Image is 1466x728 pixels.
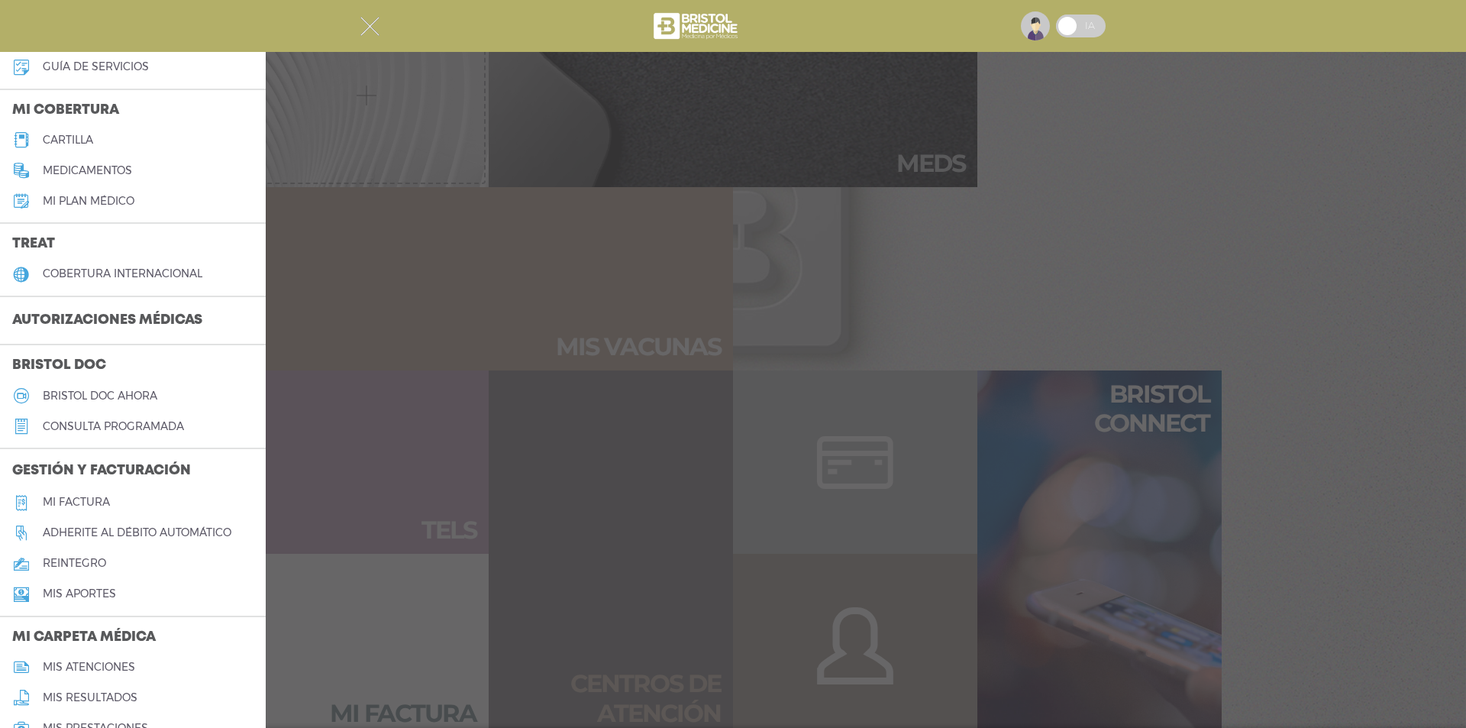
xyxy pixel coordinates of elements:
[43,134,93,147] h5: cartilla
[651,8,742,44] img: bristol-medicine-blanco.png
[1021,11,1050,40] img: profile-placeholder.svg
[43,691,137,704] h5: mis resultados
[43,420,184,433] h5: consulta programada
[43,60,149,73] h5: guía de servicios
[43,557,106,570] h5: reintegro
[43,526,231,539] h5: Adherite al débito automático
[43,164,132,177] h5: medicamentos
[43,496,110,509] h5: Mi factura
[360,17,379,36] img: Cober_menu-close-white.svg
[43,195,134,208] h5: Mi plan médico
[43,390,157,403] h5: Bristol doc ahora
[43,661,135,674] h5: mis atenciones
[43,587,116,600] h5: Mis aportes
[43,267,202,280] h5: cobertura internacional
